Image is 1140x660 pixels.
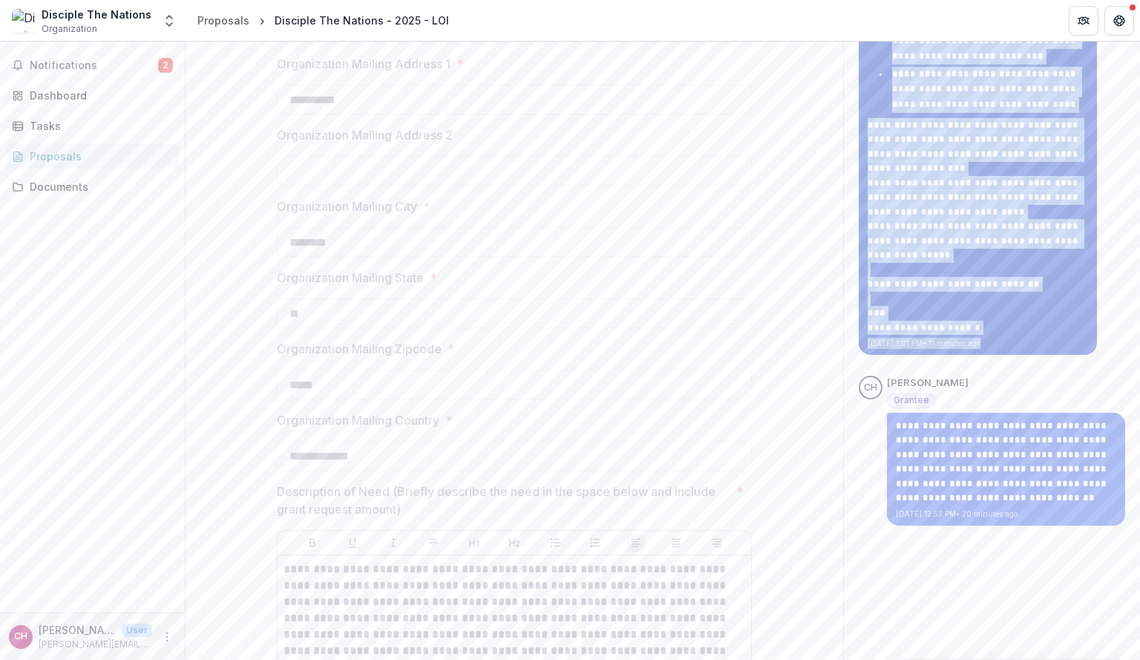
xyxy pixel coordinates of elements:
[887,376,969,391] p: [PERSON_NAME]
[708,534,726,552] button: Align Right
[6,144,179,169] a: Proposals
[864,383,877,393] div: Cindy Hewitt
[894,395,929,405] span: Grantee
[277,197,417,215] p: Organization Mailing City
[122,624,152,637] p: User
[6,53,179,77] button: Notifications2
[30,59,158,72] span: Notifications
[277,55,451,73] p: Organization Mailing Address 1
[12,9,36,33] img: Disciple The Nations
[1104,6,1134,36] button: Get Help
[868,338,1088,349] p: [DATE] 1:01 PM • 11 minutes ago
[1069,6,1098,36] button: Partners
[277,126,453,144] p: Organization Mailing Address 2
[159,6,180,36] button: Open entity switcher
[667,534,685,552] button: Align Center
[277,483,730,518] p: Description of Need (Briefly describe the need in the space below and include grant request amount)
[344,534,361,552] button: Underline
[158,58,173,73] span: 2
[6,114,179,138] a: Tasks
[39,638,152,651] p: [PERSON_NAME][EMAIL_ADDRESS][PERSON_NAME][DOMAIN_NAME]
[30,118,167,134] div: Tasks
[275,13,449,28] div: Disciple The Nations - 2025 - LOI
[277,340,442,358] p: Organization Mailing Zipcode
[42,7,151,22] div: Disciple The Nations
[277,411,439,429] p: Organization Mailing Country
[42,22,97,36] span: Organization
[30,88,167,103] div: Dashboard
[158,628,176,646] button: More
[39,622,116,638] p: [PERSON_NAME]
[425,534,442,552] button: Strike
[191,10,455,31] nav: breadcrumb
[30,179,167,195] div: Documents
[896,509,1116,520] p: [DATE] 12:53 PM • 20 minutes ago
[30,148,167,164] div: Proposals
[197,13,249,28] div: Proposals
[384,534,402,552] button: Italicize
[546,534,564,552] button: Bullet List
[6,174,179,199] a: Documents
[586,534,604,552] button: Ordered List
[627,534,645,552] button: Align Left
[277,269,424,287] p: Organization Mailing State
[14,632,27,641] div: Cindy Hewitt
[6,83,179,108] a: Dashboard
[191,10,255,31] a: Proposals
[505,534,523,552] button: Heading 2
[465,534,483,552] button: Heading 1
[304,534,321,552] button: Bold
